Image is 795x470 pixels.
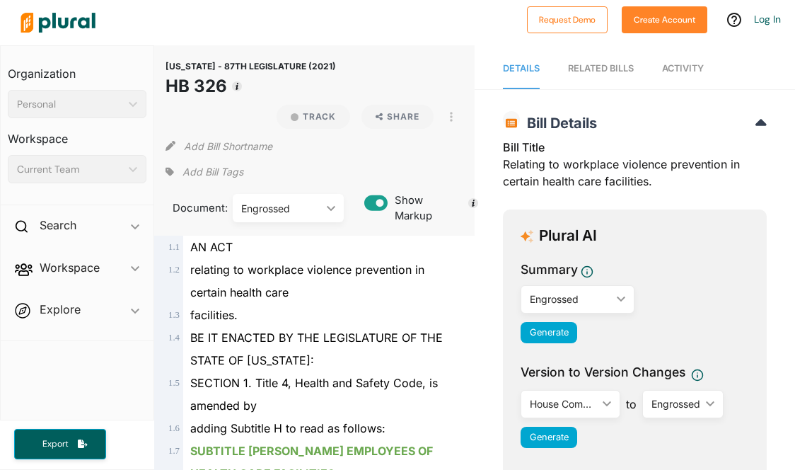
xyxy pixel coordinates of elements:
[168,446,180,456] span: 1 . 7
[166,61,336,71] span: [US_STATE] - 87TH LEGISLATURE (2021)
[521,260,578,279] h3: Summary
[503,63,540,74] span: Details
[190,263,424,299] span: relating to workplace violence prevention in certain health care
[190,421,385,435] span: adding Subtitle H to read as follows:
[190,331,443,367] span: BE IT ENACTED BY THE LEGISLATURE OF THE STATE OF [US_STATE]:
[8,53,146,84] h3: Organization
[388,193,463,224] span: Show Markup
[361,105,434,129] button: Share
[503,49,540,89] a: Details
[521,363,685,382] span: Version to Version Changes
[17,162,123,177] div: Current Team
[662,49,704,89] a: Activity
[503,139,767,198] div: Relating to workplace violence prevention in certain health care facilities.
[168,242,180,252] span: 1 . 1
[520,115,597,132] span: Bill Details
[241,201,321,216] div: Engrossed
[168,423,180,433] span: 1 . 6
[530,396,597,411] div: House Committee Report
[17,97,123,112] div: Personal
[622,11,707,26] a: Create Account
[277,105,350,129] button: Track
[521,427,577,448] button: Generate
[184,134,272,157] button: Add Bill Shortname
[539,227,597,245] h3: Plural AI
[527,11,608,26] a: Request Demo
[168,265,180,275] span: 1 . 2
[662,63,704,74] span: Activity
[530,292,611,306] div: Engrossed
[40,217,76,233] h2: Search
[168,310,180,320] span: 1 . 3
[503,139,767,156] h3: Bill Title
[8,118,146,149] h3: Workspace
[166,200,215,216] span: Document:
[33,438,78,450] span: Export
[166,161,243,183] div: Add tags
[651,396,700,411] div: Engrossed
[530,432,569,442] span: Generate
[521,322,577,343] button: Generate
[190,376,438,413] span: SECTION 1. Title 4, Health and Safety Code, is amended by
[568,49,634,89] a: RELATED BILLS
[568,62,634,75] div: RELATED BILLS
[190,240,233,254] span: AN ACT
[190,308,238,322] span: facilities.
[622,6,707,33] button: Create Account
[168,333,180,343] span: 1 . 4
[527,6,608,33] button: Request Demo
[467,197,480,210] div: Tooltip anchor
[754,13,781,25] a: Log In
[14,429,106,459] button: Export
[530,327,569,338] span: Generate
[168,378,180,388] span: 1 . 5
[166,74,336,99] h1: HB 326
[182,165,243,179] span: Add Bill Tags
[231,80,243,93] div: Tooltip anchor
[620,396,642,413] span: to
[356,105,440,129] button: Share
